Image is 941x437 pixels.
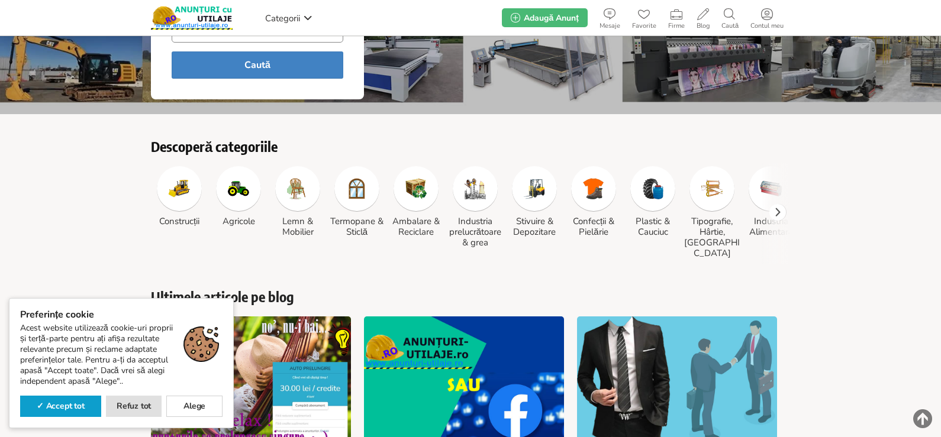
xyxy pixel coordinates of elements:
[262,9,315,27] a: Categorii
[151,288,790,305] a: Ultimele articole pe blog
[642,178,663,199] img: Plastic & Cauciuc
[626,6,662,30] a: Favorite
[743,166,800,237] a: Industria Alimentară Industria Alimentară
[716,6,745,30] a: Caută
[388,166,444,237] a: Ambalare & Reciclare Ambalare & Reciclare
[745,6,789,30] a: Contul meu
[447,216,504,248] h3: Industria prelucrătoare & grea
[166,396,223,417] a: Alege
[151,216,208,226] h3: Construcții
[328,166,385,237] a: Termopane & Sticlă Termopane & Sticlă
[583,178,604,199] img: Confecții & Pielărie
[565,216,622,237] h3: Confecții & Pielărie
[172,51,343,79] button: Caută
[662,6,691,30] a: Firme
[151,166,208,226] a: Construcții Construcții
[594,22,626,30] span: Mesaje
[269,216,326,237] h3: Lemn & Mobilier
[624,166,681,237] a: Plastic & Cauciuc Plastic & Cauciuc
[20,323,223,387] div: Acest website utilizează cookie-uri proprii și terță-parte pentru ați afișa rezultate relevante p...
[447,166,504,248] a: Industria prelucrătoare & grea Industria prelucrătoare & grea
[328,216,385,237] h3: Termopane & Sticlă
[20,309,223,320] strong: Preferințe cookie
[594,6,626,30] a: Mesaje
[565,166,622,237] a: Confecții & Pielărie Confecții & Pielărie
[346,178,368,199] img: Termopane & Sticlă
[405,178,427,199] img: Ambalare & Reciclare
[691,6,716,30] a: Blog
[465,178,486,199] img: Industria prelucrătoare & grea
[743,216,800,237] h3: Industria Alimentară
[151,6,233,30] img: Anunturi-Utilaje.RO
[506,216,563,237] h3: Stivuire & Depozitare
[269,166,326,237] a: Lemn & Mobilier Lemn & Mobilier
[287,178,308,199] img: Lemn & Mobilier
[210,166,267,226] a: Agricole Agricole
[913,409,932,428] img: scroll-to-top.png
[210,216,267,226] h3: Agricole
[684,166,740,258] a: Tipografie, Hârtie, Carton Tipografie, Hârtie, [GEOGRAPHIC_DATA]
[20,396,101,417] a: ✓ Accept tot
[506,166,563,237] a: Stivuire & Depozitare Stivuire & Depozitare
[662,22,691,30] span: Firme
[265,12,300,24] span: Categorii
[228,178,249,199] img: Agricole
[701,178,723,199] img: Tipografie, Hârtie, Carton
[106,396,162,417] a: Refuz tot
[626,22,662,30] span: Favorite
[524,178,545,199] img: Stivuire & Depozitare
[624,216,681,237] h3: Plastic & Cauciuc
[502,8,587,27] a: Adaugă Anunț
[151,138,790,154] h2: Descoperă categoriile
[745,22,789,30] span: Contul meu
[691,22,716,30] span: Blog
[684,216,740,258] h3: Tipografie, Hârtie, [GEOGRAPHIC_DATA]
[716,22,745,30] span: Caută
[169,178,190,199] img: Construcții
[524,12,578,24] span: Adaugă Anunț
[388,216,444,237] h3: Ambalare & Reciclare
